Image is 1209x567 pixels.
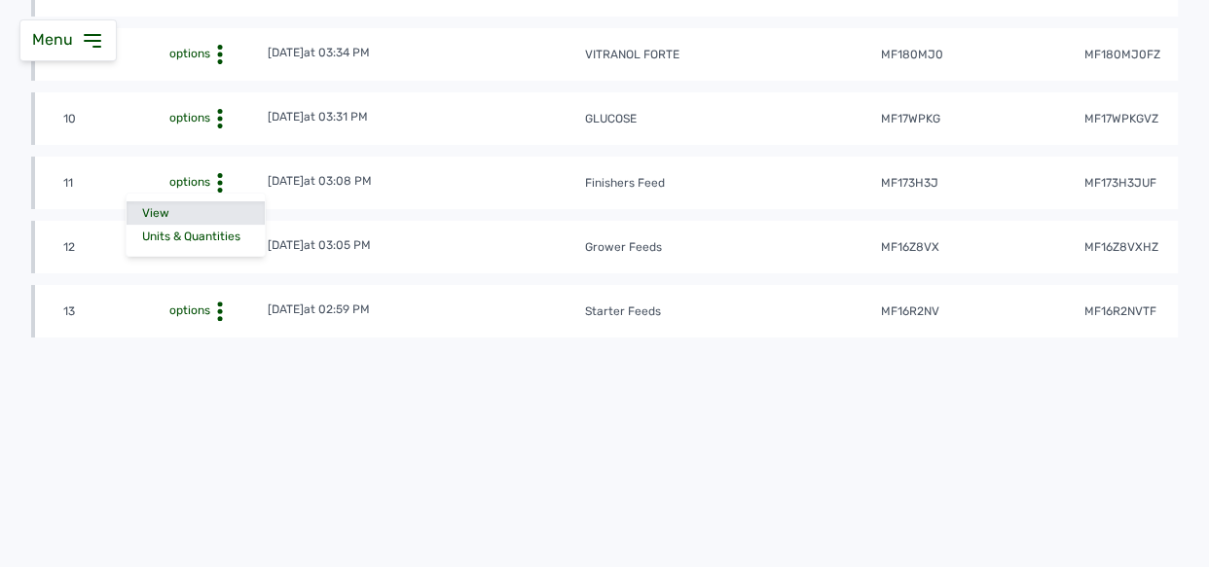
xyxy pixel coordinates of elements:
td: mf17wpkg [879,110,1083,129]
td: mf173h3j [879,174,1083,194]
span: options [165,303,210,317]
span: Menu [32,30,81,49]
td: mf180mj0 [879,46,1083,65]
span: at 03:31 PM [304,110,368,124]
span: options [165,47,210,60]
td: Grower feeds [573,238,880,258]
div: [DATE] [268,109,368,124]
td: GLUCOSE [573,110,880,129]
div: [DATE] [268,301,370,317]
td: Finishers Feed [573,174,880,194]
span: options [165,175,210,189]
span: at 03:05 PM [304,238,371,252]
div: [DATE] [268,173,372,189]
span: at 02:59 PM [304,302,370,316]
span: at 03:34 PM [304,46,370,59]
td: VITRANOL FORTE [573,46,880,65]
td: 12 [62,238,165,258]
td: 13 [62,302,165,322]
td: 10 [62,110,165,129]
span: options [165,111,210,124]
td: 11 [62,174,165,194]
div: View [127,201,265,225]
a: Menu [32,30,104,49]
span: at 03:08 PM [304,174,372,188]
div: [DATE] [268,45,370,60]
td: mf16r2nv [879,302,1083,322]
div: Units & Quantities [127,225,265,248]
td: mf16z8vx [879,238,1083,258]
td: Starter Feeds [573,302,880,322]
div: [DATE] [268,237,371,253]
